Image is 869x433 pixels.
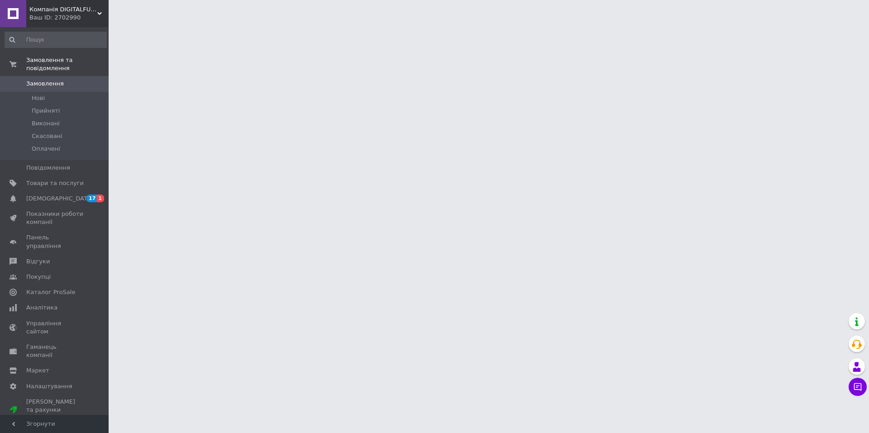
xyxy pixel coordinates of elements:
[32,107,60,115] span: Прийняті
[5,32,107,48] input: Пошук
[32,119,60,128] span: Виконані
[26,257,50,266] span: Відгуки
[26,179,84,187] span: Товари та послуги
[26,288,75,296] span: Каталог ProSale
[26,164,70,172] span: Повідомлення
[26,382,72,390] span: Налаштування
[26,414,84,422] div: Prom мікс 1 000
[26,80,64,88] span: Замовлення
[32,145,60,153] span: Оплачені
[26,233,84,250] span: Панель управління
[29,5,97,14] span: Компанія DIGITALFURY - виробник ігрових та професійних комп'ютерів класу преміум.
[849,378,867,396] button: Чат з покупцем
[26,273,51,281] span: Покупці
[32,132,62,140] span: Скасовані
[29,14,109,22] div: Ваш ID: 2702990
[26,210,84,226] span: Показники роботи компанії
[32,94,45,102] span: Нові
[26,304,57,312] span: Аналітика
[26,56,109,72] span: Замовлення та повідомлення
[26,398,84,423] span: [PERSON_NAME] та рахунки
[97,195,104,202] span: 1
[26,343,84,359] span: Гаманець компанії
[26,319,84,336] span: Управління сайтом
[86,195,97,202] span: 17
[26,195,93,203] span: [DEMOGRAPHIC_DATA]
[26,366,49,375] span: Маркет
